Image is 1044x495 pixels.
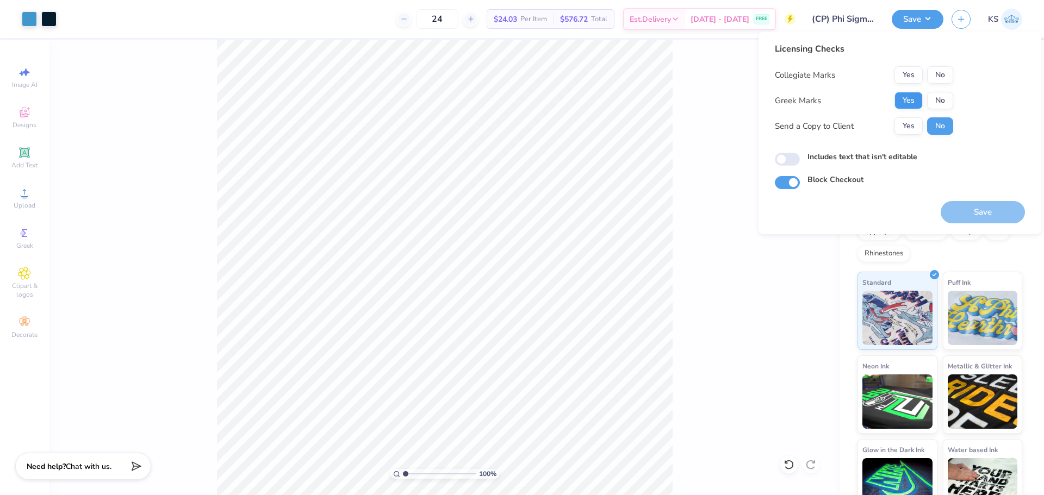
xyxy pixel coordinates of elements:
button: No [927,117,953,135]
button: No [927,92,953,109]
span: FREE [756,15,767,23]
span: Metallic & Glitter Ink [948,360,1012,372]
span: Total [591,14,607,25]
button: Yes [894,66,923,84]
img: Kath Sales [1001,9,1022,30]
span: $24.03 [494,14,517,25]
span: Glow in the Dark Ink [862,444,924,455]
span: Clipart & logos [5,281,43,299]
span: Add Text [11,161,38,170]
img: Standard [862,291,933,345]
span: Image AI [12,80,38,89]
span: Standard [862,277,891,288]
span: Water based Ink [948,444,998,455]
span: Designs [13,121,36,129]
a: KS [988,9,1022,30]
span: Decorate [11,330,38,339]
div: Rhinestones [857,246,910,262]
span: $576.72 [560,14,588,25]
button: Yes [894,117,923,135]
div: Send a Copy to Client [775,120,854,133]
label: Block Checkout [807,174,863,185]
span: Est. Delivery [630,14,671,25]
span: [DATE] - [DATE] [691,14,749,25]
button: Yes [894,92,923,109]
div: Greek Marks [775,95,821,107]
span: Chat with us. [66,461,111,472]
span: Upload [14,201,35,210]
span: Puff Ink [948,277,971,288]
input: – – [416,9,458,29]
span: Greek [16,241,33,250]
span: 100 % [479,469,496,479]
button: No [927,66,953,84]
input: Untitled Design [804,8,884,30]
button: Save [892,10,943,29]
span: Neon Ink [862,360,889,372]
label: Includes text that isn't editable [807,151,917,162]
strong: Need help? [27,461,66,472]
div: Licensing Checks [775,42,953,55]
span: Per Item [520,14,547,25]
div: Collegiate Marks [775,69,835,82]
img: Neon Ink [862,374,933,429]
span: KS [988,13,998,26]
img: Metallic & Glitter Ink [948,374,1018,429]
img: Puff Ink [948,291,1018,345]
